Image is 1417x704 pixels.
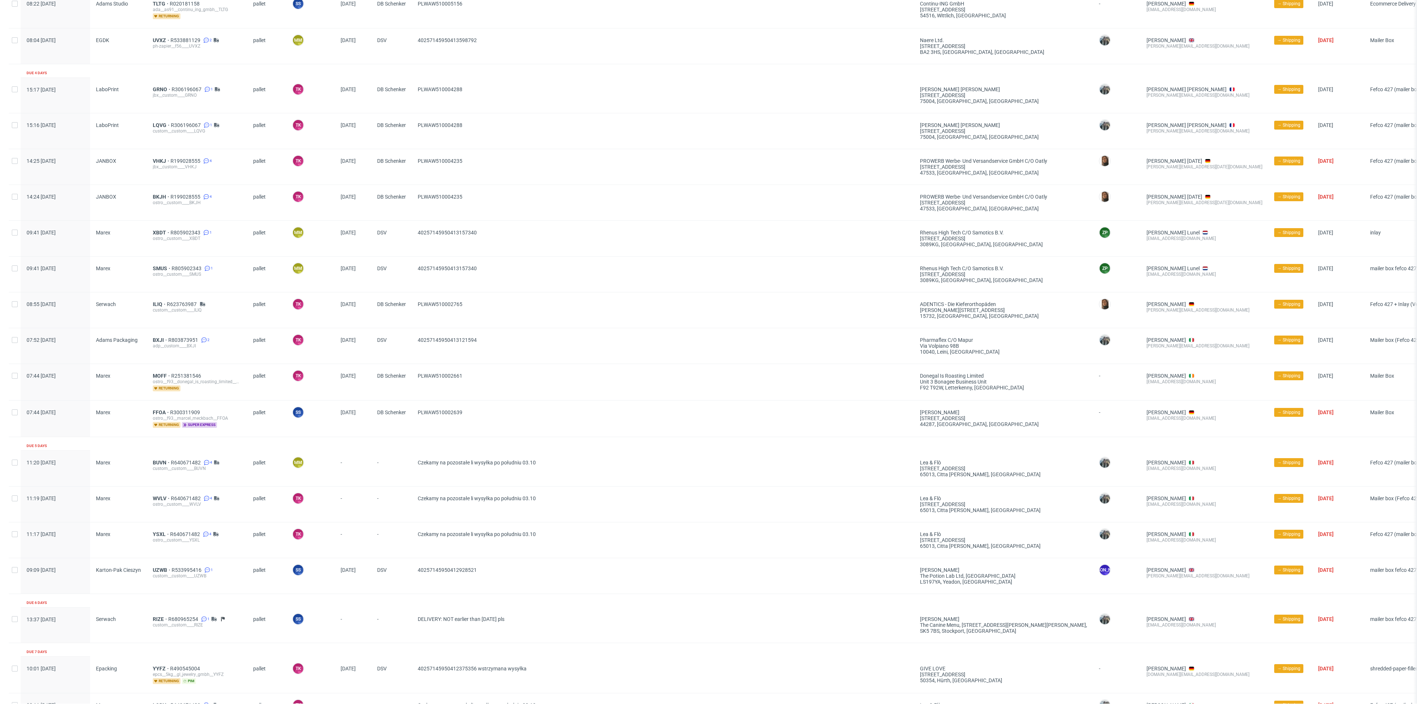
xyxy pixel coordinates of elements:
div: [PERSON_NAME] [PERSON_NAME] [920,86,1087,92]
a: [PERSON_NAME] [1147,495,1186,501]
a: LQVG [153,122,171,128]
span: LaboPrint [96,122,119,128]
span: Marex [96,265,110,271]
a: R623763987 [167,301,198,307]
span: R533995416 [172,567,203,573]
a: 1 [200,616,210,622]
span: 1 [211,567,213,573]
img: Zeniuk Magdalena [1100,84,1110,95]
a: R251381546 [171,373,203,379]
div: Donegal Is Roasting Limited [920,373,1087,379]
span: → Shipping [1277,158,1300,164]
div: [PERSON_NAME][EMAIL_ADDRESS][DATE][DOMAIN_NAME] [1147,200,1262,206]
div: [PERSON_NAME] [PERSON_NAME] [920,122,1087,128]
a: BUVN [153,460,171,466]
span: [DATE] [1318,194,1334,200]
figcaption: TK [293,84,303,95]
div: [STREET_ADDRESS] [920,271,1087,277]
span: pallet [253,86,280,104]
div: PROWERB Werbe- und Versandservice GmbH c/o Oatly [920,194,1087,200]
span: [DATE] [1318,337,1333,343]
div: ph-zapier__f56____UVXZ [153,43,241,49]
span: R805902343 [172,265,203,271]
a: R680965254 [168,616,200,622]
span: 1 [210,230,212,236]
a: 4 [202,158,212,164]
span: R640671482 [171,460,202,466]
div: Via Volpiano 98B [920,343,1087,349]
span: Mailer Box [1370,373,1394,379]
a: R199028555 [170,158,202,164]
span: EGDK [96,37,109,43]
span: [DATE] [1318,265,1333,271]
div: [EMAIL_ADDRESS][DOMAIN_NAME] [1147,7,1262,13]
span: pallet [253,37,280,55]
div: 75004, [GEOGRAPHIC_DATA] , [GEOGRAPHIC_DATA] [920,134,1087,140]
a: 1 [203,86,213,92]
img: Zeniuk Magdalena [1100,35,1110,45]
span: → Shipping [1277,372,1300,379]
span: 1 [211,86,213,92]
span: VHKJ [153,158,170,164]
img: Angelina Marć [1100,156,1110,166]
a: R300311909 [170,409,201,415]
a: 4 [201,531,211,537]
span: [DATE] [341,230,356,236]
img: Zeniuk Magdalena [1100,457,1110,468]
div: [PERSON_NAME][EMAIL_ADDRESS][DOMAIN_NAME] [1147,92,1262,98]
span: R805902343 [170,230,202,236]
div: [STREET_ADDRESS] [920,7,1087,13]
div: [PERSON_NAME][EMAIL_ADDRESS][DOMAIN_NAME] [1147,43,1262,49]
div: [STREET_ADDRESS] [920,128,1087,134]
span: pallet [253,373,280,391]
a: [PERSON_NAME] [1147,337,1186,343]
span: R640671482 [170,531,201,537]
span: 08:22 [DATE] [27,1,56,7]
span: DB Schenker [377,1,406,19]
a: UZWB [153,567,172,573]
span: RIZE [153,616,168,622]
figcaption: TK [293,192,303,202]
span: → Shipping [1277,193,1300,200]
div: ostro__custom____SMUS [153,271,241,277]
span: returning [153,13,180,19]
div: 47533, [GEOGRAPHIC_DATA] , [GEOGRAPHIC_DATA] [920,206,1087,212]
div: [PERSON_NAME][EMAIL_ADDRESS][DATE][DOMAIN_NAME] [1147,164,1262,170]
figcaption: ZP [1100,227,1110,238]
span: R306196067 [171,122,202,128]
span: [DATE] [1318,301,1333,307]
figcaption: TK [293,299,303,309]
img: Zeniuk Magdalena [1100,335,1110,345]
span: SMUS [153,265,172,271]
span: DB Schenker [377,158,406,176]
img: Zeniuk Magdalena [1100,529,1110,539]
figcaption: TK [293,371,303,381]
span: ILIQ [153,301,167,307]
div: [EMAIL_ADDRESS][DOMAIN_NAME] [1147,379,1262,385]
a: [PERSON_NAME] [1147,531,1186,537]
div: jbx__custom____GRNO [153,92,241,98]
a: R199028555 [170,194,202,200]
a: 4 [202,495,212,501]
a: 1 [202,122,212,128]
div: - [1099,406,1135,415]
span: DB Schenker [377,122,406,140]
span: pallet [253,158,280,176]
span: [DATE] [1318,373,1333,379]
a: 2 [202,37,212,43]
span: DSV [377,230,406,247]
figcaption: TK [293,156,303,166]
a: MOFF [153,373,171,379]
div: jbx__custom____VHKJ [153,164,241,170]
a: [PERSON_NAME] [DATE] [1147,158,1202,164]
div: Rhenus High Tech c/o Samotics B.V. [920,230,1087,236]
div: ADENTICS - Die Kieferorthopäden [920,301,1087,307]
div: ostro__custom____XBDT [153,236,241,241]
span: R020181158 [170,1,201,7]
